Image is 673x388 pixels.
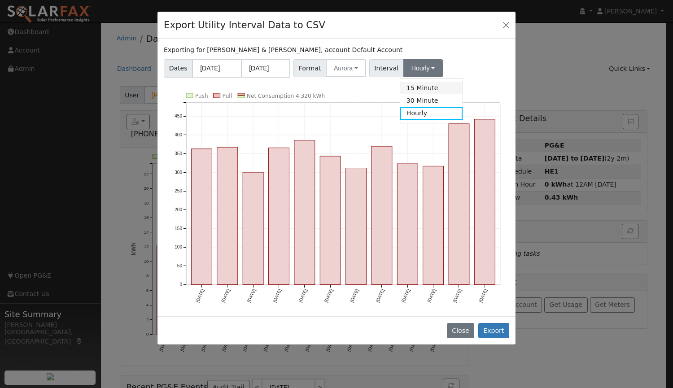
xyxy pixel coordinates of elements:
text: [DATE] [246,288,257,303]
text: 200 [175,207,182,212]
rect: onclick="" [294,140,315,284]
h4: Export Utility Interval Data to CSV [164,18,325,32]
button: Close [500,18,512,31]
rect: onclick="" [192,149,212,285]
text: Pull [223,93,232,99]
span: Interval [369,59,404,77]
text: 400 [175,132,182,137]
text: [DATE] [221,288,231,303]
rect: onclick="" [217,147,238,284]
button: Hourly [403,59,443,77]
text: [DATE] [478,288,488,303]
text: 100 [175,244,182,249]
rect: onclick="" [320,156,341,284]
span: Format [293,59,326,77]
text: 450 [175,113,182,118]
text: [DATE] [452,288,463,303]
text: [DATE] [272,288,282,303]
text: 350 [175,151,182,156]
a: 15 Minute [400,82,463,94]
rect: onclick="" [269,148,289,284]
text: 250 [175,188,182,193]
text: 50 [177,263,183,268]
rect: onclick="" [475,119,495,285]
text: Push [195,93,208,99]
text: [DATE] [426,288,437,303]
text: [DATE] [349,288,359,303]
a: Hourly [400,107,463,120]
a: 30 Minute [400,94,463,107]
rect: onclick="" [371,146,392,284]
rect: onclick="" [423,166,444,284]
text: 150 [175,226,182,231]
button: Aurora [326,59,366,77]
span: Dates [164,59,192,78]
text: [DATE] [323,288,334,303]
text: [DATE] [401,288,411,303]
text: [DATE] [375,288,385,303]
text: 300 [175,170,182,174]
rect: onclick="" [243,172,263,284]
text: 0 [180,282,183,287]
rect: onclick="" [346,168,367,284]
rect: onclick="" [449,124,469,285]
text: [DATE] [195,288,205,303]
rect: onclick="" [397,164,418,284]
label: Exporting for [PERSON_NAME] & [PERSON_NAME], account Default Account [164,45,402,55]
text: Net Consumption 4,320 kWh [247,93,325,99]
button: Export [478,323,509,338]
button: Close [447,323,474,338]
text: [DATE] [298,288,308,303]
